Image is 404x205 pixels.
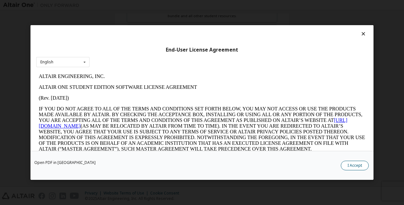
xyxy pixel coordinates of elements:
[3,13,329,19] p: ALTAIR ONE STUDENT EDITION SOFTWARE LICENSE AGREEMENT
[34,161,96,165] a: Open PDF in [GEOGRAPHIC_DATA]
[341,161,369,170] button: I Accept
[3,24,329,30] p: (Rev. [DATE])
[3,35,329,81] p: IF YOU DO NOT AGREE TO ALL OF THE TERMS AND CONDITIONS SET FORTH BELOW, YOU MAY NOT ACCESS OR USE...
[3,3,329,8] p: ALTAIR ENGINEERING, INC.
[3,46,311,58] a: [URL][DOMAIN_NAME]
[36,47,368,53] div: End-User License Agreement
[40,60,53,64] div: English
[3,86,329,109] p: This Altair One Student Edition Software License Agreement (“Agreement”) is between Altair Engine...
